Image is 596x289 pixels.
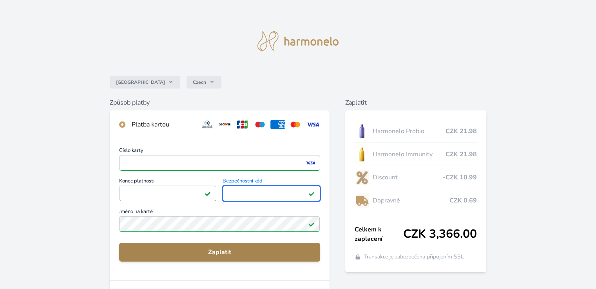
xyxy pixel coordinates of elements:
img: delivery-lo.png [355,191,370,210]
img: amex.svg [270,120,285,129]
span: Czech [193,79,206,85]
span: Dopravné [372,196,449,205]
h6: Zaplatit [345,98,486,107]
span: CZK 21.98 [446,150,477,159]
img: Platné pole [308,221,315,227]
img: IMMUNITY_se_stinem_x-lo.jpg [355,144,370,164]
button: [GEOGRAPHIC_DATA] [110,76,180,89]
div: Platba kartou [132,120,194,129]
span: CZK 0.69 [449,196,477,205]
img: jcb.svg [235,120,250,129]
span: -CZK 10.99 [443,173,477,182]
img: CLEAN_PROBIO_se_stinem_x-lo.jpg [355,121,370,141]
iframe: Iframe pro bezpečnostní kód [226,188,316,199]
h6: Způsob platby [110,98,329,107]
span: Bezpečnostní kód [223,179,320,186]
iframe: Iframe pro datum vypršení platnosti [123,188,213,199]
img: visa [305,159,316,166]
span: Zaplatit [125,247,313,257]
img: logo.svg [257,31,339,51]
img: diners.svg [200,120,214,129]
img: discount-lo.png [355,168,370,187]
iframe: Iframe pro číslo karty [123,157,316,168]
img: Platné pole [205,190,211,197]
img: mc.svg [288,120,303,129]
button: Czech [187,76,221,89]
span: Celkem k zaplacení [355,225,403,244]
img: Platné pole [308,190,315,197]
img: maestro.svg [253,120,267,129]
img: visa.svg [306,120,320,129]
span: Discount [372,173,442,182]
span: [GEOGRAPHIC_DATA] [116,79,165,85]
span: Konec platnosti [119,179,216,186]
span: CZK 21.98 [446,126,477,136]
img: discover.svg [217,120,232,129]
span: Jméno na kartě [119,209,320,216]
span: CZK 3,366.00 [403,227,477,241]
span: Harmonelo Probio [372,126,445,136]
span: Transakce je zabezpečena připojením SSL [364,253,464,261]
span: Harmonelo Immunity [372,150,445,159]
span: Číslo karty [119,148,320,155]
input: Jméno na kartěPlatné pole [119,216,320,232]
button: Zaplatit [119,243,320,262]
